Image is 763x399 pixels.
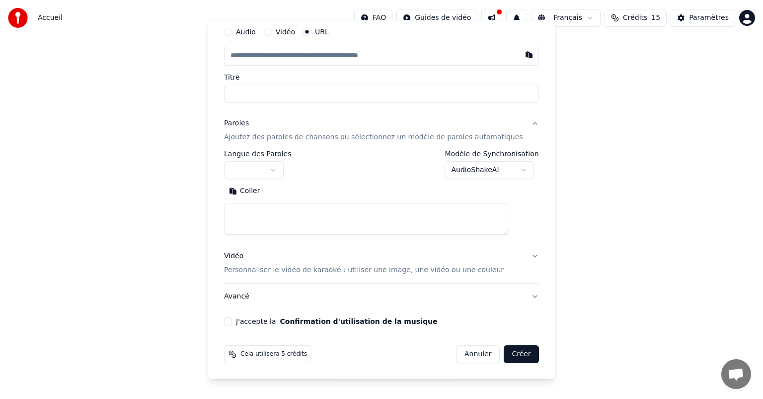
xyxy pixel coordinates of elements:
p: Personnaliser le vidéo de karaoké : utiliser une image, une vidéo ou une couleur [224,265,504,275]
button: VidéoPersonnaliser le vidéo de karaoké : utiliser une image, une vidéo ou une couleur [224,243,539,283]
label: J'accepte la [236,318,437,325]
div: Vidéo [224,251,504,275]
div: Paroles [224,118,249,128]
label: Modèle de Synchronisation [445,150,539,157]
button: Créer [504,345,539,363]
button: Annuler [456,345,500,363]
button: Avancé [224,284,539,309]
button: J'accepte la [280,318,438,325]
label: Langue des Paroles [224,150,292,157]
label: Vidéo [276,28,295,35]
span: Cela utilisera 5 crédits [240,350,307,358]
label: URL [315,28,329,35]
button: ParolesAjoutez des paroles de chansons ou sélectionnez un modèle de paroles automatiques [224,110,539,150]
label: Titre [224,74,539,81]
p: Ajoutez des paroles de chansons ou sélectionnez un modèle de paroles automatiques [224,132,523,142]
div: ParolesAjoutez des paroles de chansons ou sélectionnez un modèle de paroles automatiques [224,150,539,243]
label: Audio [236,28,256,35]
button: Coller [224,183,265,199]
